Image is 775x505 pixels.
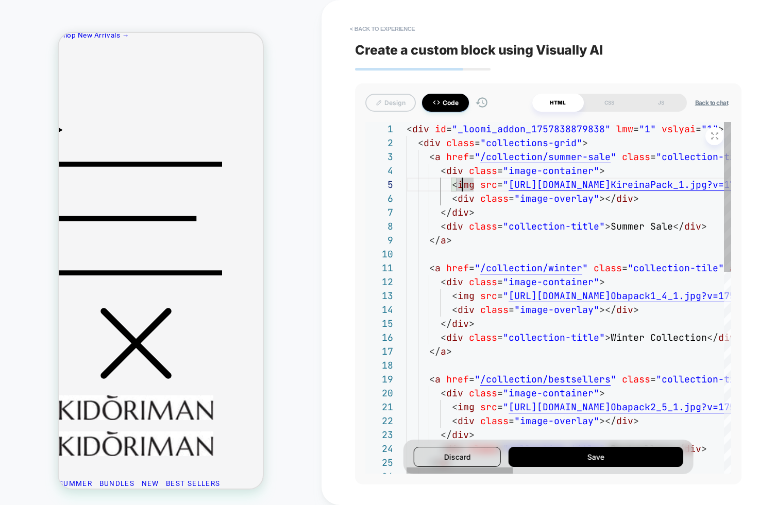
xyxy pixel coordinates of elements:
[480,179,497,190] span: src
[718,123,724,135] span: >
[365,442,393,456] div: 24
[446,165,463,177] span: div
[446,345,452,357] span: >
[628,262,724,274] span: "collection-tile"
[441,276,446,288] span: <
[503,276,599,288] span: "image-container"
[441,318,452,329] span: </
[480,304,509,316] span: class
[365,261,393,275] div: 11
[584,94,635,112] div: CSS
[446,137,475,149] span: class
[446,387,463,399] span: div
[365,191,393,205] div: 6
[41,446,76,455] a: Bundles
[429,373,435,385] span: <
[446,276,463,288] span: div
[435,373,441,385] span: a
[469,318,475,329] span: >
[599,387,605,399] span: >
[650,151,656,163] span: =
[365,247,393,261] div: 10
[633,415,639,427] span: >
[503,387,599,399] span: "image-container"
[480,137,582,149] span: "collections-grid"
[446,123,452,135] span: =
[701,443,707,455] span: >
[497,220,503,232] span: =
[707,332,718,343] span: </
[480,151,611,163] span: /collection/summer-sale
[599,165,605,177] span: >
[469,332,497,343] span: class
[441,165,446,177] span: <
[441,206,452,218] span: </
[532,94,584,112] div: HTML
[452,290,458,302] span: <
[365,136,393,150] div: 2
[458,401,475,413] span: img
[424,137,441,149] span: div
[458,304,475,316] span: div
[503,332,605,343] span: "collection-title"
[475,137,480,149] span: =
[503,179,509,190] span: "
[365,330,393,344] div: 16
[452,429,469,441] span: div
[435,123,446,135] span: id
[480,193,509,204] span: class
[452,206,469,218] span: div
[452,318,469,329] span: div
[497,165,503,177] span: =
[480,373,611,385] span: /collection/bestsellers
[429,151,435,163] span: <
[497,276,503,288] span: =
[365,303,393,317] div: 14
[469,151,475,163] span: =
[639,123,656,135] span: "1"
[469,429,475,441] span: >
[435,151,441,163] span: a
[611,373,616,385] span: "
[446,262,469,274] span: href
[365,386,393,400] div: 20
[696,123,701,135] span: =
[429,234,441,246] span: </
[414,447,501,467] button: Discard
[718,332,735,343] span: div
[480,262,582,274] span: /collection/winter
[503,220,605,232] span: "collection-title"
[435,262,441,274] span: a
[480,401,497,413] span: src
[407,123,412,135] span: <
[365,164,393,178] div: 4
[365,219,393,233] div: 8
[365,372,393,386] div: 19
[599,193,616,204] span: ></
[605,220,611,232] span: >
[622,151,650,163] span: class
[514,304,599,316] span: "image-overlay"
[452,304,458,316] span: <
[611,151,616,163] span: "
[475,373,480,385] span: "
[441,220,446,232] span: <
[599,276,605,288] span: >
[446,220,463,232] span: div
[452,179,458,190] span: <
[345,21,420,37] button: < Back to experience
[365,344,393,358] div: 17
[509,415,514,427] span: =
[514,415,599,427] span: "image-overlay"
[497,332,503,343] span: =
[83,446,100,455] span: New
[635,94,687,112] div: JS
[582,137,588,149] span: >
[429,262,435,274] span: <
[107,446,161,455] a: Best Sellers
[509,304,514,316] span: =
[365,414,393,428] div: 22
[622,262,628,274] span: =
